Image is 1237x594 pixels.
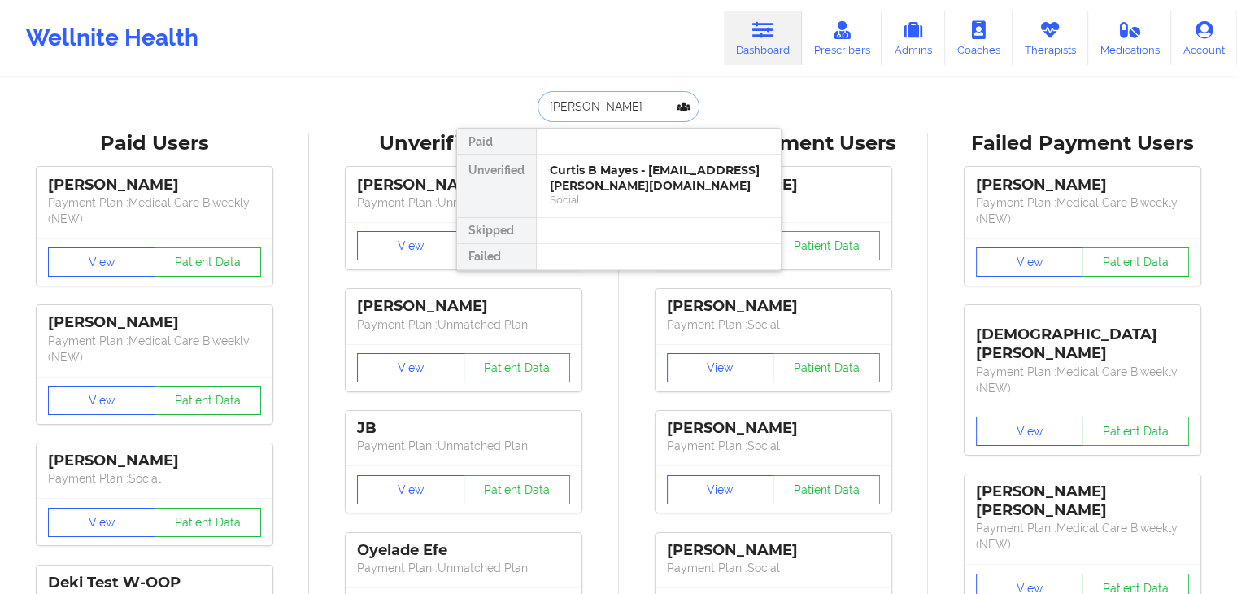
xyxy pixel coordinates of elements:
button: View [976,417,1083,446]
p: Payment Plan : Social [667,560,880,576]
button: View [357,353,464,382]
p: Payment Plan : Social [48,470,261,487]
div: [PERSON_NAME] [976,176,1189,194]
p: Payment Plan : Medical Care Biweekly (NEW) [976,364,1189,396]
div: [PERSON_NAME] [667,297,880,316]
button: View [357,475,464,504]
p: Payment Plan : Unmatched Plan [357,317,570,333]
p: Payment Plan : Social [667,438,880,454]
p: Payment Plan : Medical Care Biweekly (NEW) [976,520,1189,553]
button: Patient Data [1082,417,1189,446]
div: [PERSON_NAME] [48,313,261,332]
button: View [357,231,464,260]
div: Unverified [457,155,536,218]
p: Payment Plan : Unmatched Plan [357,560,570,576]
div: Paid Users [11,131,298,156]
p: Payment Plan : Unmatched Plan [357,438,570,454]
div: Oyelade Efe [357,541,570,560]
button: View [48,508,155,537]
a: Prescribers [802,11,882,65]
div: Curtis B Mayes - [EMAIL_ADDRESS][PERSON_NAME][DOMAIN_NAME] [550,163,768,193]
div: Skipped [457,218,536,244]
div: [PERSON_NAME] [48,176,261,194]
button: Patient Data [773,475,880,504]
a: Account [1171,11,1237,65]
div: Unverified Users [320,131,607,156]
div: Failed Payment Users [939,131,1226,156]
p: Payment Plan : Medical Care Biweekly (NEW) [48,333,261,365]
p: Payment Plan : Medical Care Biweekly (NEW) [976,194,1189,227]
button: View [48,386,155,415]
a: Dashboard [724,11,802,65]
button: Patient Data [464,475,571,504]
div: Failed [457,244,536,270]
div: [DEMOGRAPHIC_DATA][PERSON_NAME] [976,313,1189,363]
button: Patient Data [155,247,262,277]
button: View [667,353,774,382]
a: Medications [1088,11,1172,65]
button: View [976,247,1083,277]
div: Paid [457,129,536,155]
p: Payment Plan : Medical Care Biweekly (NEW) [48,194,261,227]
p: Payment Plan : Social [667,317,880,333]
button: Patient Data [155,508,262,537]
button: Patient Data [773,231,880,260]
button: View [667,475,774,504]
div: [PERSON_NAME] [667,419,880,438]
button: Patient Data [464,353,571,382]
div: Deki Test W-OOP [48,574,261,592]
button: Patient Data [1082,247,1189,277]
div: [PERSON_NAME] [357,176,570,194]
a: Admins [882,11,945,65]
div: [PERSON_NAME] [PERSON_NAME] [976,483,1189,520]
div: JB [357,419,570,438]
div: [PERSON_NAME] [48,452,261,470]
button: View [48,247,155,277]
div: [PERSON_NAME] [357,297,570,316]
button: Patient Data [155,386,262,415]
a: Therapists [1013,11,1088,65]
a: Coaches [945,11,1013,65]
p: Payment Plan : Unmatched Plan [357,194,570,211]
div: Social [550,193,768,207]
div: [PERSON_NAME] [667,541,880,560]
button: Patient Data [773,353,880,382]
